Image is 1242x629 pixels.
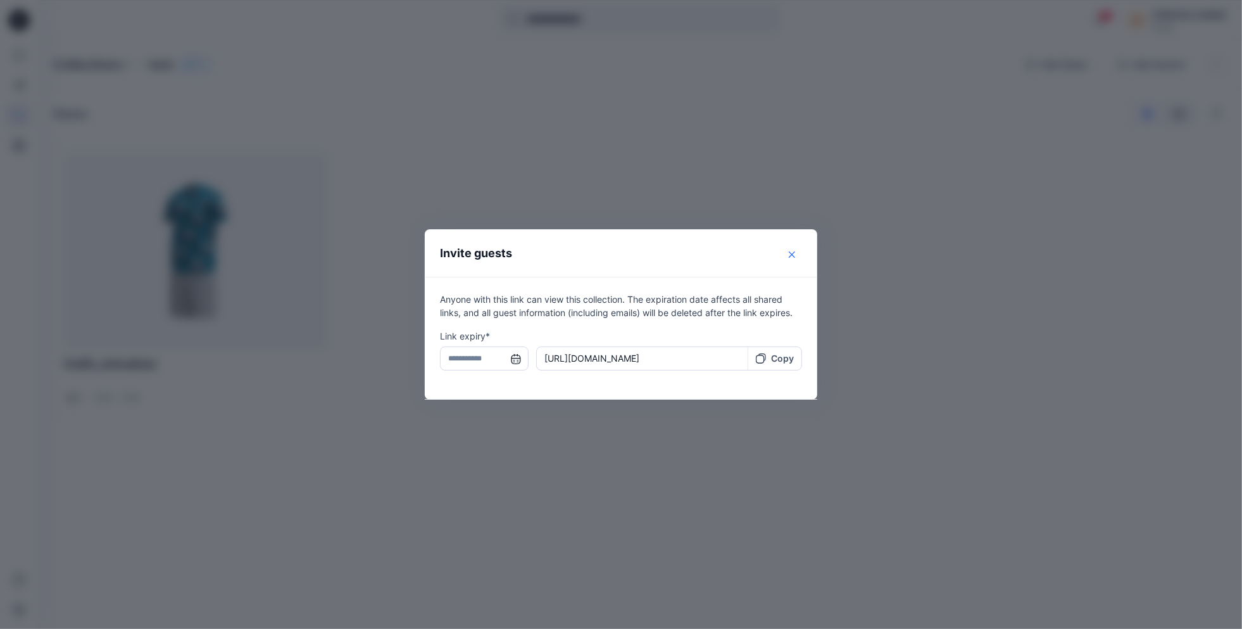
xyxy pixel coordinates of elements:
button: Close [782,245,802,265]
header: Invite guests [425,229,817,277]
p: [URL][DOMAIN_NAME] [544,352,740,365]
p: Link expiry* [440,329,802,343]
p: Copy [771,352,794,365]
p: Anyone with this link can view this collection. The expiration date affects all shared links, and... [440,293,802,319]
